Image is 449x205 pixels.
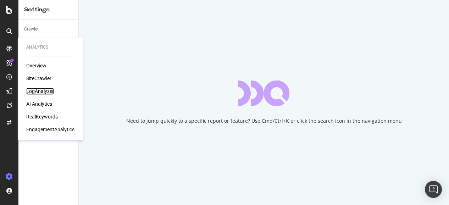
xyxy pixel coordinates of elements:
[238,81,289,106] div: animation
[24,26,39,33] div: Crawler
[26,113,58,120] a: RealKeywords
[24,6,73,14] div: Settings
[26,62,46,69] a: Overview
[26,100,52,107] a: AI Analytics
[24,26,73,33] a: Crawler
[26,75,51,82] a: SiteCrawler
[26,44,74,50] div: Analytics
[24,36,43,43] div: Keywords
[24,36,73,43] a: Keywords
[26,88,54,95] a: LogAnalyzer
[425,181,442,198] div: Open Intercom Messenger
[26,126,74,133] a: EngagementAnalytics
[126,117,402,124] div: Need to jump quickly to a specific report or feature? Use Cmd/Ctrl+K or click the search icon in ...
